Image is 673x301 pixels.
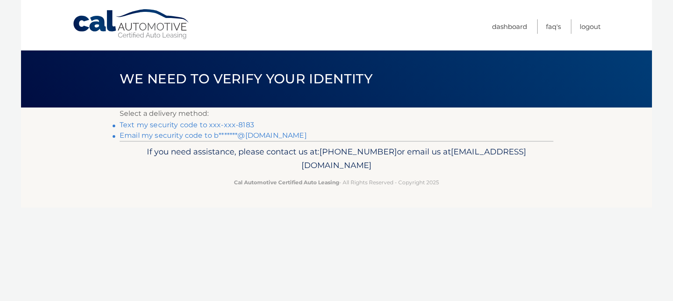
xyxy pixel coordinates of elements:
span: We need to verify your identity [120,71,372,87]
a: Cal Automotive [72,9,191,40]
p: If you need assistance, please contact us at: or email us at [125,145,548,173]
a: Dashboard [492,19,527,34]
a: Email my security code to b*******@[DOMAIN_NAME] [120,131,307,140]
p: - All Rights Reserved - Copyright 2025 [125,178,548,187]
a: Text my security code to xxx-xxx-8183 [120,121,254,129]
p: Select a delivery method: [120,107,553,120]
span: [PHONE_NUMBER] [319,147,397,157]
strong: Cal Automotive Certified Auto Leasing [234,179,339,186]
a: FAQ's [546,19,561,34]
a: Logout [580,19,601,34]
